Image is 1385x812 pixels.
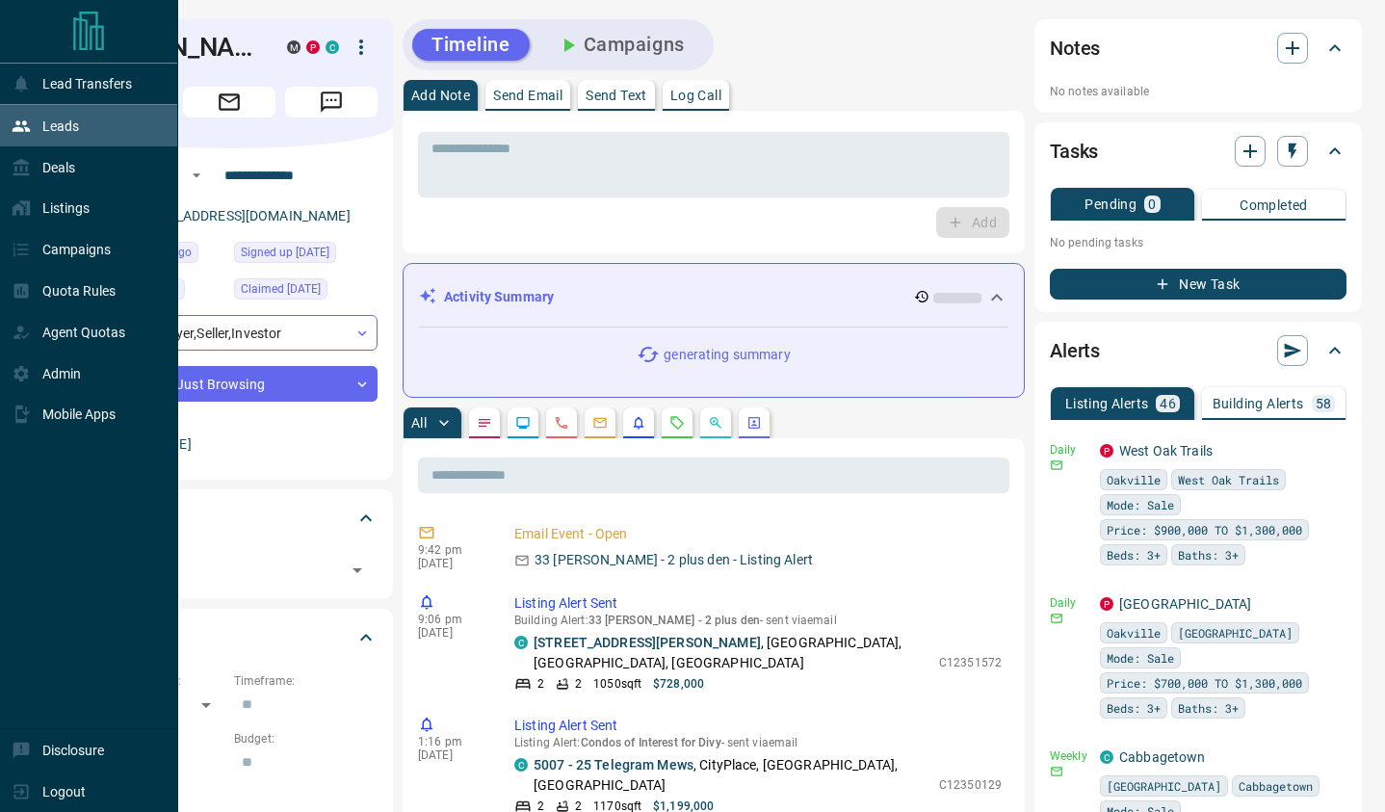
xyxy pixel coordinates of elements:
div: Just Browsing [81,366,378,402]
p: No pending tasks [1050,228,1346,257]
span: Email [183,87,275,118]
div: property.ca [1100,597,1113,611]
p: 2 [575,675,582,693]
p: C12351572 [939,654,1002,671]
div: Fri Feb 21 2025 [234,278,378,305]
p: Email Event - Open [514,524,1002,544]
p: No notes available [1050,83,1346,100]
button: Open [344,557,371,584]
span: Beds: 3+ [1107,545,1161,564]
div: Fri Oct 05 2018 [234,242,378,269]
span: Cabbagetown [1239,776,1313,796]
p: 9:42 pm [418,543,485,557]
svg: Email [1050,458,1063,472]
p: 46 [1160,397,1176,410]
div: condos.ca [514,636,528,649]
p: Activity Summary [444,287,554,307]
p: 2 [537,675,544,693]
span: Mode: Sale [1107,495,1174,514]
div: Alerts [1050,327,1346,374]
p: Log Call [670,89,721,102]
span: Price: $700,000 TO $1,300,000 [1107,673,1302,693]
p: [DATE] [418,557,485,570]
p: Pending [1084,197,1137,211]
p: Listing Alerts [1065,397,1149,410]
p: , [GEOGRAPHIC_DATA], [GEOGRAPHIC_DATA], [GEOGRAPHIC_DATA] [534,633,929,673]
svg: Listing Alerts [631,415,646,431]
button: Timeline [412,29,530,61]
span: West Oak Trails [1178,470,1279,489]
div: condos.ca [1100,750,1113,764]
h2: Tasks [1050,136,1098,167]
h2: Notes [1050,33,1100,64]
button: New Task [1050,269,1346,300]
a: West Oak Trails [1119,443,1213,458]
span: Price: $900,000 TO $1,300,000 [1107,520,1302,539]
span: Claimed [DATE] [241,279,321,299]
div: mrloft.ca [287,40,301,54]
span: Baths: 3+ [1178,698,1239,718]
p: [PERSON_NAME] [81,429,378,460]
span: Baths: 3+ [1178,545,1239,564]
span: Mode: Sale [1107,648,1174,668]
p: $728,000 [653,675,704,693]
p: 0 [1148,197,1156,211]
h2: Alerts [1050,335,1100,366]
p: Timeframe: [234,672,378,690]
div: Criteria [81,615,378,661]
a: [GEOGRAPHIC_DATA] [1119,596,1251,612]
p: Daily [1050,594,1088,612]
p: 1050 sqft [593,675,641,693]
span: Signed up [DATE] [241,243,329,262]
a: Cabbagetown [1119,749,1205,765]
span: Condos of Interest for Divy [581,736,721,749]
svg: Calls [554,415,569,431]
svg: Requests [669,415,685,431]
div: Tasks [1050,128,1346,174]
p: C12350129 [939,776,1002,794]
p: Add Note [411,89,470,102]
p: Daily [1050,441,1088,458]
p: , CityPlace, [GEOGRAPHIC_DATA], [GEOGRAPHIC_DATA] [534,755,929,796]
p: Claimed By: [81,411,378,429]
p: All [411,416,427,430]
p: Listing Alert : - sent via email [514,736,1002,749]
p: Listing Alert Sent [514,716,1002,736]
button: Campaigns [537,29,704,61]
div: Notes [1050,25,1346,71]
div: condos.ca [514,758,528,772]
a: 5007 - 25 Telegram Mews [534,757,693,773]
span: Oakville [1107,470,1161,489]
div: Buyer , Seller , Investor [81,315,378,351]
span: Beds: 3+ [1107,698,1161,718]
p: Send Text [586,89,647,102]
svg: Agent Actions [746,415,762,431]
div: property.ca [1100,444,1113,458]
span: [GEOGRAPHIC_DATA] [1107,776,1221,796]
p: [DATE] [418,748,485,762]
svg: Notes [477,415,492,431]
p: 1:16 pm [418,735,485,748]
p: Send Email [493,89,562,102]
span: 33 [PERSON_NAME] - 2 plus den [588,614,760,627]
span: Oakville [1107,623,1161,642]
svg: Lead Browsing Activity [515,415,531,431]
div: property.ca [306,40,320,54]
svg: Emails [592,415,608,431]
svg: Opportunities [708,415,723,431]
span: Message [285,87,378,118]
p: [DATE] [418,626,485,640]
p: 58 [1316,397,1332,410]
span: [GEOGRAPHIC_DATA] [1178,623,1293,642]
p: Weekly [1050,747,1088,765]
p: Completed [1240,198,1308,212]
button: Open [185,164,208,187]
a: [STREET_ADDRESS][PERSON_NAME] [534,635,761,650]
div: Activity Summary [419,279,1008,315]
svg: Email [1050,765,1063,778]
p: Budget: [234,730,378,747]
svg: Email [1050,612,1063,625]
p: 9:06 pm [418,613,485,626]
p: Building Alert : - sent via email [514,614,1002,627]
p: 33 [PERSON_NAME] - 2 plus den - Listing Alert [535,550,813,570]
